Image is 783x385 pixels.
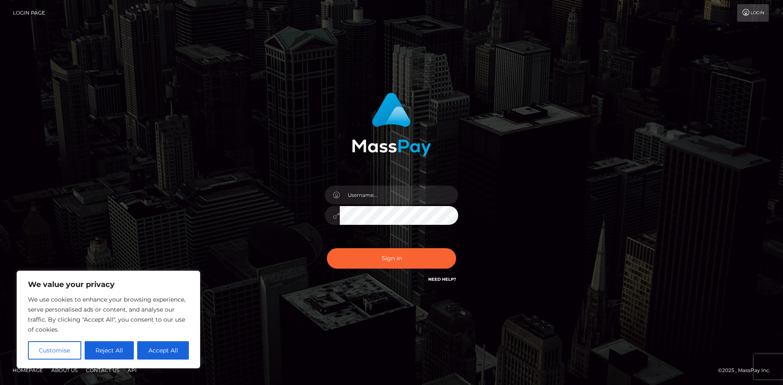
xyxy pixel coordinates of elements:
[9,364,46,377] a: Homepage
[124,364,140,377] a: API
[137,341,189,360] button: Accept All
[17,271,200,368] div: We value your privacy
[340,186,458,204] input: Username...
[428,277,456,282] a: Need Help?
[718,366,777,375] div: © 2025 , MassPay Inc.
[737,4,769,22] a: Login
[48,364,81,377] a: About Us
[28,279,189,289] p: We value your privacy
[28,294,189,335] p: We use cookies to enhance your browsing experience, serve personalised ads or content, and analys...
[83,364,123,377] a: Contact Us
[13,4,45,22] a: Login Page
[85,341,134,360] button: Reject All
[327,248,456,269] button: Sign in
[28,341,81,360] button: Customise
[352,93,431,156] img: MassPay Login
